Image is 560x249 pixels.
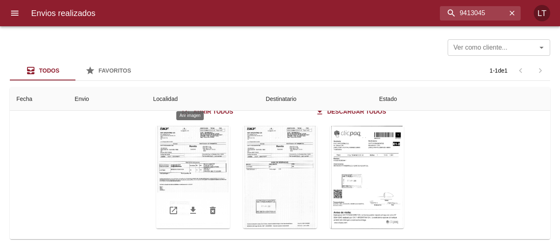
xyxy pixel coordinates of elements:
th: Fecha [10,87,68,111]
th: Localidad [147,87,260,111]
th: Envio [68,87,146,111]
th: Destinatario [259,87,372,111]
span: Todos [39,67,59,74]
a: Descargar [183,201,203,220]
input: buscar [440,6,507,21]
span: Descargar todos [317,107,386,117]
div: LT [534,5,550,21]
div: Abrir información de usuario [534,5,550,21]
span: Favoritos [98,67,131,74]
p: 1 - 1 de 1 [489,66,508,75]
th: Estado [373,87,550,111]
div: Tabs Envios [10,61,141,80]
h6: Envios realizados [31,7,96,20]
span: Abrir todos [183,107,233,117]
button: Abrir [536,42,547,53]
a: Abrir [164,201,183,220]
span: Pagina anterior [511,66,530,73]
button: menu [5,3,25,23]
a: Abrir todos [180,104,237,119]
span: Pagina siguiente [530,61,550,80]
a: Descargar todos [314,104,389,119]
button: Eliminar [203,201,223,220]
